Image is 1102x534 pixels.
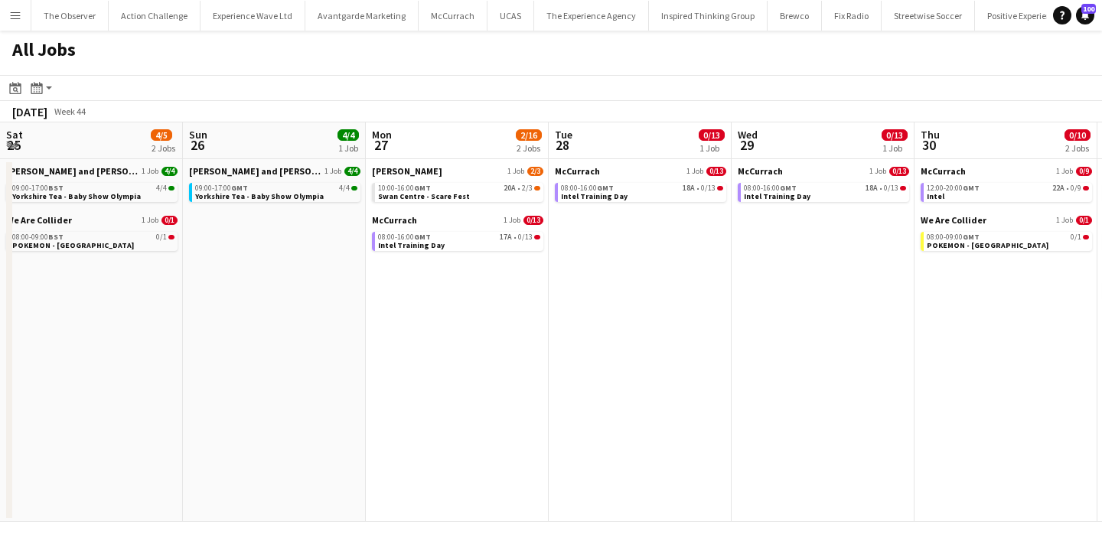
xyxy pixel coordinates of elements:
span: 0/1 [161,216,178,225]
span: 1 Job [142,167,158,176]
span: 0/13 [518,233,533,241]
button: Positive Experience [975,1,1074,31]
a: [PERSON_NAME] and [PERSON_NAME]1 Job4/4 [189,165,360,177]
button: McCurrach [419,1,487,31]
span: 4/5 [151,129,172,141]
div: 1 Job [699,142,724,154]
div: [PERSON_NAME] and [PERSON_NAME]1 Job4/409:00-17:00GMT4/4Yorkshire Tea - Baby Show Olympia [189,165,360,205]
span: 4/4 [351,186,357,190]
button: UCAS [487,1,534,31]
span: 4/4 [168,186,174,190]
span: GMT [414,232,431,242]
div: • [744,184,906,192]
button: Inspired Thinking Group [649,1,768,31]
span: 2/16 [516,129,542,141]
span: 0/1 [1083,235,1089,239]
span: 0/13 [534,235,540,239]
span: GMT [414,183,431,193]
div: • [378,184,540,192]
a: 08:00-16:00GMT18A•0/13Intel Training Day [561,183,723,200]
span: 100 [1081,4,1096,14]
span: 4/4 [156,184,167,192]
span: GMT [963,183,980,193]
a: 100 [1076,6,1094,24]
span: 2/3 [534,186,540,190]
span: 29 [735,136,758,154]
span: 0/13 [699,129,725,141]
span: 0/13 [701,184,716,192]
span: 0/1 [1071,233,1081,241]
span: We Are Collider [921,214,986,226]
span: 09:00-17:00 [12,184,64,192]
span: 08:00-16:00 [378,233,431,241]
span: 1 Job [686,167,703,176]
button: Fix Radio [822,1,882,31]
span: POKEMON - TURIN [12,240,134,250]
span: Intel Training Day [744,191,810,201]
span: 08:00-09:00 [12,233,64,241]
span: GMT [780,183,797,193]
span: BST [48,232,64,242]
span: Sat [6,128,23,142]
span: 18A [866,184,878,192]
span: Tue [555,128,572,142]
span: Week 44 [51,106,89,117]
a: We Are Collider1 Job0/1 [6,214,178,226]
div: McCurrach1 Job0/1308:00-16:00GMT18A•0/13Intel Training Day [555,165,726,205]
span: 0/13 [884,184,898,192]
span: 0/1 [168,235,174,239]
a: 12:00-20:00GMT22A•0/9Intel [927,183,1089,200]
span: 0/9 [1071,184,1081,192]
button: Avantgarde Marketing [305,1,419,31]
a: 10:00-16:00GMT20A•2/3Swan Centre - Scare Fest [378,183,540,200]
span: Thu [921,128,940,142]
span: 09:00-17:00 [195,184,248,192]
span: Wed [738,128,758,142]
span: 1 Job [324,167,341,176]
a: 08:00-16:00GMT18A•0/13Intel Training Day [744,183,906,200]
span: 27 [370,136,392,154]
span: 12:00-20:00 [927,184,980,192]
span: 20A [504,184,516,192]
a: We Are Collider1 Job0/1 [921,214,1092,226]
a: McCurrach1 Job0/9 [921,165,1092,177]
button: The Observer [31,1,109,31]
span: Mon [372,128,392,142]
span: McCurrach [921,165,966,177]
a: 08:00-09:00GMT0/1POKEMON - [GEOGRAPHIC_DATA] [927,232,1089,249]
span: 0/13 [900,186,906,190]
span: Frank Face [372,165,442,177]
span: 25 [4,136,23,154]
span: 08:00-16:00 [744,184,797,192]
a: McCurrach1 Job0/13 [555,165,726,177]
span: 08:00-16:00 [561,184,614,192]
div: We Are Collider1 Job0/108:00-09:00BST0/1POKEMON - [GEOGRAPHIC_DATA] [6,214,178,254]
span: 30 [918,136,940,154]
div: • [378,233,540,241]
span: 1 Job [1056,216,1073,225]
div: • [561,184,723,192]
span: 0/13 [706,167,726,176]
span: 1 Job [504,216,520,225]
span: 26 [187,136,207,154]
span: 4/4 [337,129,359,141]
span: 18A [683,184,695,192]
span: 2/3 [527,167,543,176]
div: • [927,184,1089,192]
div: 2 Jobs [1065,142,1090,154]
span: GMT [597,183,614,193]
div: 1 Job [338,142,358,154]
span: Intel [927,191,944,201]
span: Yorkshire Tea - Baby Show Olympia [195,191,324,201]
span: Intel Training Day [561,191,628,201]
span: Yorkshire Tea - Baby Show Olympia [12,191,141,201]
span: 4/4 [339,184,350,192]
span: POKEMON - Oberhausen [927,240,1048,250]
span: McCurrach [555,165,600,177]
span: Bettys and Taylors [6,165,139,177]
span: Sun [189,128,207,142]
button: Brewco [768,1,822,31]
span: 17A [500,233,512,241]
span: Intel Training Day [378,240,445,250]
span: 0/13 [889,167,909,176]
